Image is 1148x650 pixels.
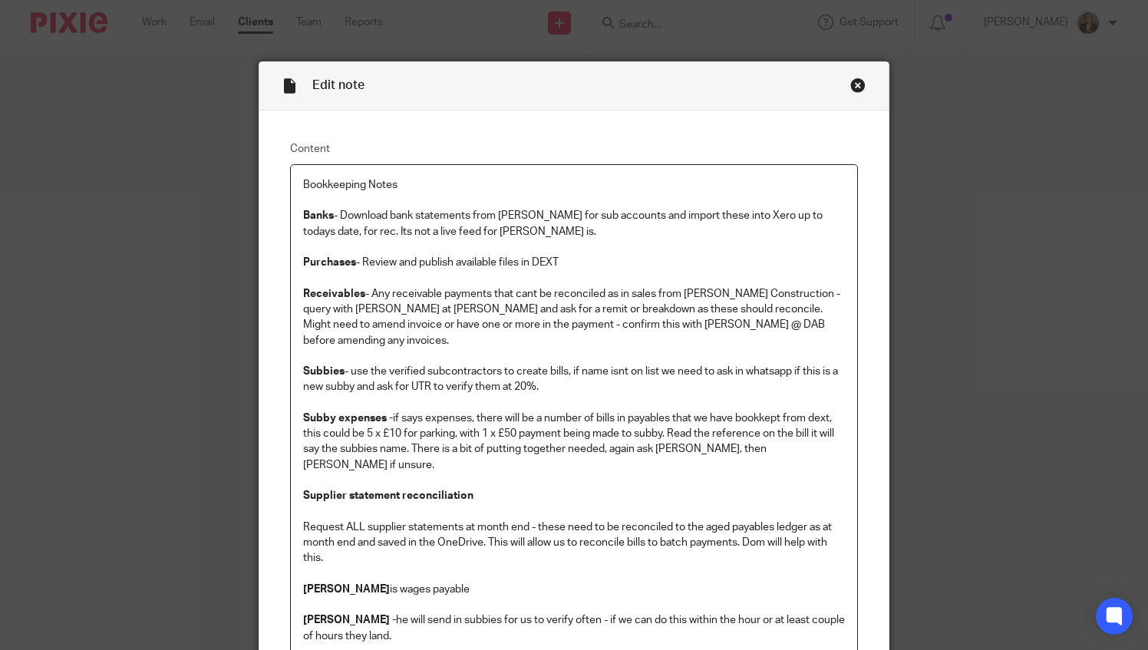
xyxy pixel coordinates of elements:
[303,520,846,566] p: Request ALL supplier statements at month end - these need to be reconciled to the aged payables l...
[303,210,334,221] strong: Banks
[303,289,365,299] strong: Receivables
[312,79,365,91] span: Edit note
[303,257,356,268] strong: Purchases
[303,411,846,473] p: if says expenses, there will be a number of bills in payables that we have bookkept from dext, th...
[850,78,866,93] div: Close this dialog window
[303,612,846,644] p: he will send in subbies for us to verify often - if we can do this within the hour or at least co...
[303,177,846,193] p: Bookkeeping Notes
[303,366,345,377] strong: Subbies
[303,413,393,424] strong: Subby expenses -
[303,615,396,625] strong: [PERSON_NAME] -
[303,364,846,395] p: - use the verified subcontractors to create bills, if name isnt on list we need to ask in whatsap...
[303,208,846,239] p: - Download bank statements from [PERSON_NAME] for sub accounts and import these into Xero up to t...
[303,584,390,595] strong: [PERSON_NAME]
[303,582,846,597] p: is wages payable
[303,286,846,348] p: - Any receivable payments that cant be reconciled as in sales from [PERSON_NAME] Construction - q...
[290,141,859,157] label: Content
[303,255,846,270] p: - Review and publish available files in DEXT
[303,490,473,501] strong: Supplier statement reconciliation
